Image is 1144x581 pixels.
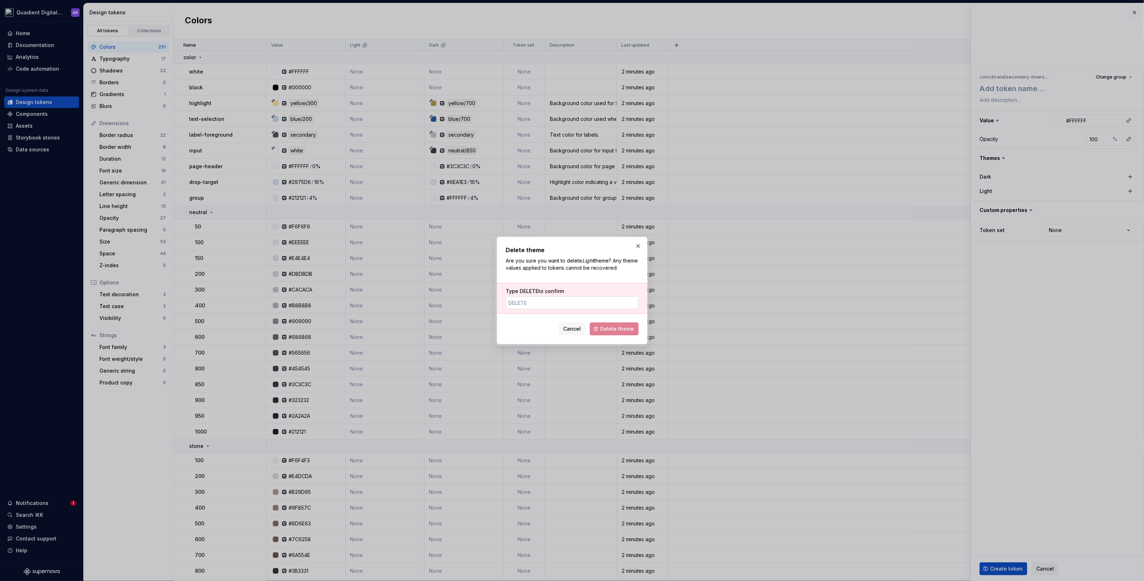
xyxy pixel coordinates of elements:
[506,246,639,254] h2: Delete theme
[506,296,639,309] input: DELETE
[506,257,639,271] p: Are you sure you want to delete theme? Any theme values applied to tokens cannot be recovered.
[563,325,581,332] span: Cancel
[506,288,564,295] label: Type to confirm
[559,322,585,335] button: Cancel
[582,258,594,264] i: Light
[520,288,538,294] span: DELETE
